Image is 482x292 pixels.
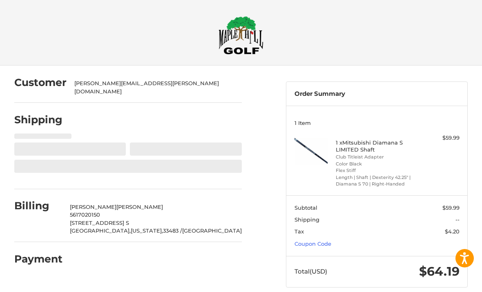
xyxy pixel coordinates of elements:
img: Maple Hill Golf [219,16,263,54]
li: Club Titleist Adapter [336,154,416,161]
span: Shipping [295,216,319,223]
span: 5617020150 [70,211,100,218]
h3: 1 Item [295,120,460,126]
span: Tax [295,228,304,235]
h3: Order Summary [295,90,460,98]
span: [GEOGRAPHIC_DATA], [70,227,131,234]
h2: Customer [14,76,67,89]
span: [PERSON_NAME] [70,204,116,210]
li: Flex Stiff [336,167,416,174]
a: Coupon Code [295,240,331,247]
h2: Payment [14,253,62,265]
li: Color Black [336,161,416,168]
span: -- [455,216,460,223]
span: [US_STATE], [131,227,163,234]
h2: Shipping [14,113,62,126]
li: Length | Shaft | Dexterity 42.25" | Diamana S 70 | Right-Handed [336,174,416,188]
span: $4.20 [445,228,460,235]
span: $64.19 [419,264,460,279]
div: $59.99 [418,134,460,142]
div: [PERSON_NAME][EMAIL_ADDRESS][PERSON_NAME][DOMAIN_NAME] [74,79,234,95]
span: [PERSON_NAME] [116,204,163,210]
h4: 1 x Mitsubishi Diamana S LIMITED Shaft [336,139,416,153]
span: Subtotal [295,204,317,211]
span: $59.99 [442,204,460,211]
span: [STREET_ADDRESS] S [70,220,129,226]
h2: Billing [14,199,62,212]
span: 33483 / [163,227,182,234]
span: [GEOGRAPHIC_DATA] [182,227,242,234]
